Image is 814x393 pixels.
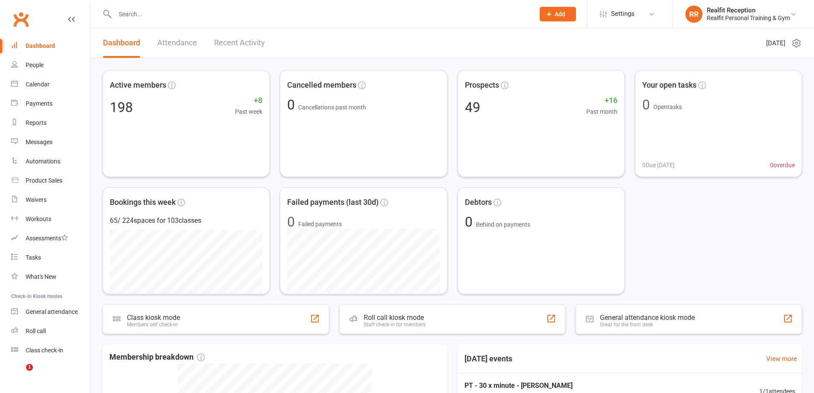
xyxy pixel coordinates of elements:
[214,28,265,58] a: Recent Activity
[770,160,795,170] span: 0 overdue
[611,4,635,24] span: Settings
[287,97,298,113] span: 0
[586,107,617,116] span: Past month
[26,273,56,280] div: What's New
[298,219,342,229] span: Failed payments
[235,107,262,116] span: Past week
[11,322,90,341] a: Roll call
[26,158,60,165] div: Automations
[157,28,197,58] a: Attendance
[26,216,51,222] div: Workouts
[110,215,262,226] div: 65 / 224 spaces for 103 classes
[465,100,480,114] div: 49
[642,79,696,92] span: Your open tasks
[11,75,90,94] a: Calendar
[9,364,29,384] iframe: Intercom live chat
[11,210,90,229] a: Workouts
[26,62,44,68] div: People
[586,95,617,107] span: +16
[540,7,576,21] button: Add
[11,36,90,56] a: Dashboard
[26,81,50,88] div: Calendar
[642,160,675,170] span: 0 Due [DATE]
[600,322,695,328] div: Great for the front desk
[26,139,53,145] div: Messages
[26,364,33,371] span: 1
[287,79,356,92] span: Cancelled members
[458,351,519,366] h3: [DATE] events
[11,152,90,171] a: Automations
[287,215,295,229] div: 0
[11,94,90,113] a: Payments
[26,328,46,334] div: Roll call
[707,6,790,14] div: Realfit Reception
[11,56,90,75] a: People
[26,196,47,203] div: Waivers
[127,313,180,322] div: Class kiosk mode
[766,354,797,364] a: View more
[653,103,682,110] span: Open tasks
[26,347,63,354] div: Class check-in
[11,341,90,360] a: Class kiosk mode
[555,11,565,18] span: Add
[103,28,140,58] a: Dashboard
[127,322,180,328] div: Members self check-in
[26,254,41,261] div: Tasks
[11,171,90,190] a: Product Sales
[465,196,492,209] span: Debtors
[11,113,90,133] a: Reports
[235,95,262,107] span: +8
[364,313,426,322] div: Roll call kiosk mode
[10,9,32,30] a: Clubworx
[26,100,53,107] div: Payments
[298,104,366,111] span: Cancellations past month
[287,196,379,209] span: Failed payments (last 30d)
[11,267,90,287] a: What's New
[110,79,166,92] span: Active members
[26,235,68,242] div: Assessments
[26,42,55,49] div: Dashboard
[110,196,176,209] span: Bookings this week
[476,221,530,228] span: Behind on payments
[26,308,78,315] div: General attendance
[11,248,90,267] a: Tasks
[11,229,90,248] a: Assessments
[11,133,90,152] a: Messages
[685,6,702,23] div: RR
[364,322,426,328] div: Staff check-in for members
[112,8,529,20] input: Search...
[11,302,90,322] a: General attendance kiosk mode
[110,100,133,114] div: 198
[707,14,790,22] div: Realfit Personal Training & Gym
[109,351,205,363] span: Membership breakdown
[26,119,47,126] div: Reports
[464,380,639,391] span: PT - 30 x minute - [PERSON_NAME]
[465,79,499,92] span: Prospects
[766,38,785,48] span: [DATE]
[642,98,650,112] div: 0
[465,214,476,230] span: 0
[26,177,62,184] div: Product Sales
[11,190,90,210] a: Waivers
[600,313,695,322] div: General attendance kiosk mode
